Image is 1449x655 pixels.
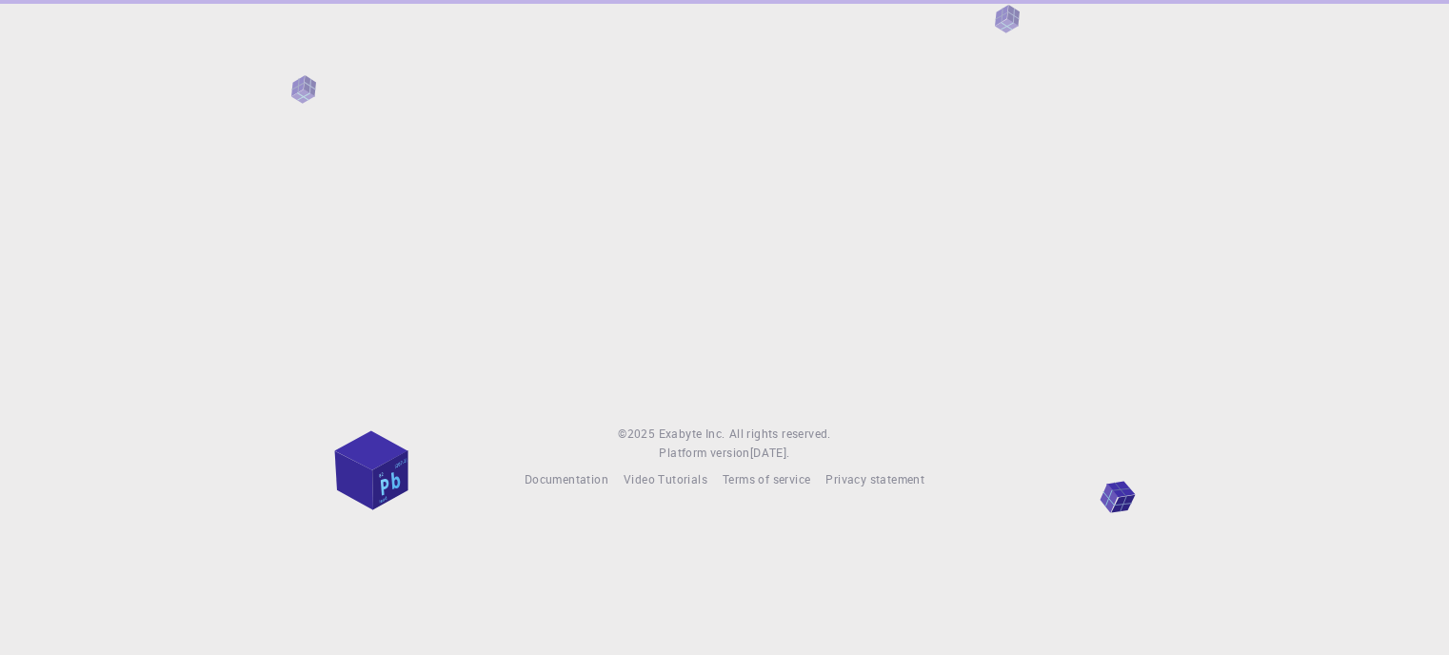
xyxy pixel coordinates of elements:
[659,425,725,444] a: Exabyte Inc.
[825,470,924,489] a: Privacy statement
[659,444,749,463] span: Platform version
[624,471,707,486] span: Video Tutorials
[723,470,810,489] a: Terms of service
[750,444,790,463] a: [DATE].
[618,425,658,444] span: © 2025
[729,425,831,444] span: All rights reserved.
[525,471,608,486] span: Documentation
[825,471,924,486] span: Privacy statement
[750,445,790,460] span: [DATE] .
[659,426,725,441] span: Exabyte Inc.
[525,470,608,489] a: Documentation
[624,470,707,489] a: Video Tutorials
[723,471,810,486] span: Terms of service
